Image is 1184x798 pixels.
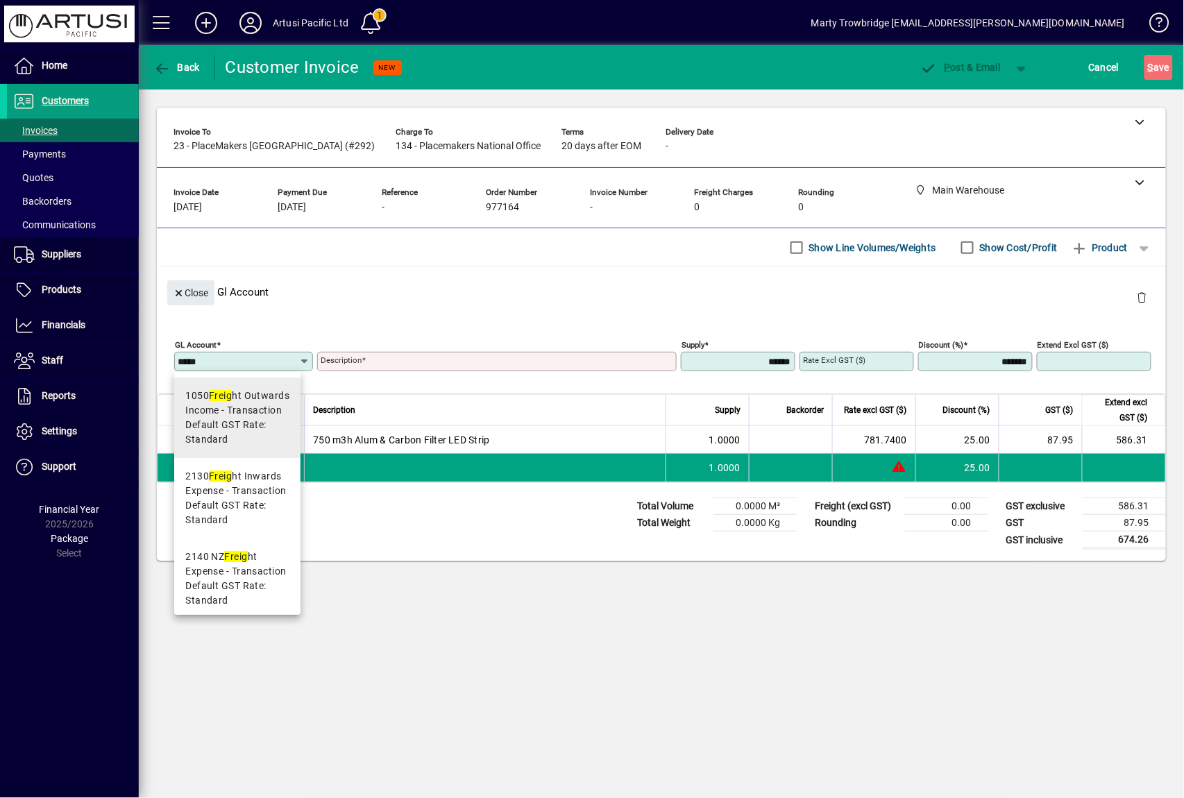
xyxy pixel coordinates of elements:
td: 25.00 [915,426,999,454]
div: 2130 ht Inwards [185,469,289,484]
td: 87.95 [1083,515,1166,532]
td: 0.00 [905,515,988,532]
button: Close [167,280,214,305]
app-page-header-button: Close [164,286,218,298]
span: P [945,62,951,73]
mat-label: Rate excl GST ($) [803,355,865,365]
td: 0.0000 M³ [713,498,797,515]
span: 1.0000 [709,461,741,475]
a: Settings [7,414,139,449]
span: 0 [798,202,804,213]
span: Support [42,461,76,472]
span: GST ($) [1046,402,1074,418]
span: - [666,141,668,152]
span: Staff [42,355,63,366]
span: Expense - Transaction [185,564,286,579]
span: NEW [379,63,396,72]
a: Financials [7,308,139,343]
button: Delete [1126,280,1159,314]
button: Cancel [1085,55,1123,80]
a: Backorders [7,189,139,213]
span: 0 [694,202,700,213]
a: Staff [7,343,139,378]
span: Reports [42,390,76,401]
mat-label: Description [321,355,362,365]
span: Extend excl GST ($) [1091,395,1148,425]
div: 1050 ht Outwards [185,389,289,403]
span: - [382,202,384,213]
td: GST [999,515,1083,532]
span: Package [51,533,88,544]
span: S [1148,62,1153,73]
span: Customers [42,95,89,106]
td: 25.00 [915,454,999,482]
td: Total Weight [630,515,713,532]
label: Show Line Volumes/Weights [806,241,936,255]
td: Total Volume [630,498,713,515]
span: Income - Transaction [185,403,282,418]
td: 586.31 [1082,426,1165,454]
span: 750 m3h Alum & Carbon Filter LED Strip [313,433,490,447]
span: Cancel [1089,56,1119,78]
mat-label: GL Account [175,340,217,350]
span: Backorders [14,196,71,207]
span: [DATE] [174,202,202,213]
span: Suppliers [42,248,81,260]
span: Payments [14,148,66,160]
span: ost & Email [920,62,1001,73]
span: Products [42,284,81,295]
span: Settings [42,425,77,436]
td: 0.0000 Kg [713,515,797,532]
span: Home [42,60,67,71]
span: Rate excl GST ($) [844,402,907,418]
span: Supply [715,402,741,418]
td: GST inclusive [999,532,1083,549]
em: Freig [224,551,247,562]
div: 2140 NZ ht [185,550,289,564]
a: Products [7,273,139,307]
span: 134 - Placemakers National Office [396,141,541,152]
td: 0.00 [905,498,988,515]
div: Gl Account [157,266,1166,317]
span: Back [153,62,200,73]
a: Reports [7,379,139,414]
mat-label: Supply [682,340,704,350]
span: Financials [42,319,85,330]
div: Customer Invoice [226,56,360,78]
em: Freig [209,470,232,482]
span: Default GST Rate: Standard [185,498,289,527]
span: Quotes [14,172,53,183]
button: Post & Email [913,55,1008,80]
a: Invoices [7,119,139,142]
mat-label: Discount (%) [919,340,964,350]
span: Invoices [14,125,58,136]
td: GST exclusive [999,498,1083,515]
a: Suppliers [7,237,139,272]
span: Communications [14,219,96,230]
td: 586.31 [1083,498,1166,515]
span: 977164 [486,202,519,213]
a: Support [7,450,139,484]
button: Profile [228,10,273,35]
span: 1.0000 [709,433,741,447]
a: Payments [7,142,139,166]
a: Knowledge Base [1139,3,1167,48]
span: Default GST Rate: Standard [185,418,289,447]
mat-option: 2130 Freight Inwards [174,458,301,538]
em: Freig [209,390,232,401]
div: Artusi Pacific Ltd [273,12,348,34]
span: Discount (%) [943,402,990,418]
app-page-header-button: Back [139,55,215,80]
a: Communications [7,213,139,237]
mat-option: 2140 NZ Freight [174,538,301,619]
td: Rounding [808,515,905,532]
span: Backorder [786,402,824,418]
span: Default GST Rate: Standard [185,579,289,608]
span: - [590,202,593,213]
app-page-header-button: Delete [1126,291,1159,303]
button: Add [184,10,228,35]
td: 674.26 [1083,532,1166,549]
mat-option: 1050 Freight Outwards [174,377,301,458]
span: 20 days after EOM [561,141,641,152]
mat-label: Extend excl GST ($) [1038,340,1109,350]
